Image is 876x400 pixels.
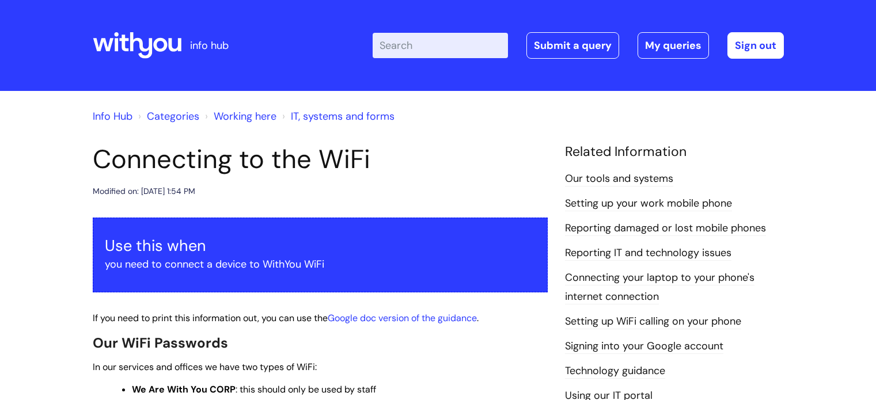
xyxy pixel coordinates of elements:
h3: Use this when [105,237,536,255]
li: Working here [202,107,276,125]
span: Our WiFi Passwords [93,334,228,352]
a: My queries [638,32,709,59]
div: | - [373,32,784,59]
strong: We Are With You CORP [132,383,236,395]
p: info hub [190,36,229,55]
a: Signing into your Google account [565,339,723,354]
span: : this should only be used by staff [132,383,376,395]
a: Setting up your work mobile phone [565,196,732,211]
a: IT, systems and forms [291,109,395,123]
a: Setting up WiFi calling on your phone [565,314,741,329]
p: you need to connect a device to WithYou WiFi [105,255,536,273]
a: Technology guidance [565,364,665,379]
a: Our tools and systems [565,172,673,186]
a: Working here [214,109,276,123]
li: IT, systems and forms [279,107,395,125]
h1: Connecting to the WiFi [93,144,548,175]
a: Reporting IT and technology issues [565,246,731,261]
a: Categories [147,109,199,123]
li: Solution home [135,107,199,125]
span: In our services and offices we have two types of WiFi: [93,361,317,373]
input: Search [373,33,508,58]
a: Sign out [727,32,784,59]
a: Connecting your laptop to your phone's internet connection [565,271,754,304]
a: Submit a query [526,32,619,59]
span: If you need to print this information out, you can use the . [93,312,479,324]
h4: Related Information [565,144,784,160]
a: Info Hub [93,109,132,123]
div: Modified on: [DATE] 1:54 PM [93,184,195,199]
a: Google doc version of the guidance [328,312,477,324]
a: Reporting damaged or lost mobile phones [565,221,766,236]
